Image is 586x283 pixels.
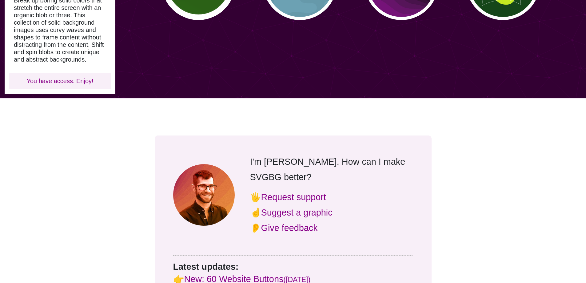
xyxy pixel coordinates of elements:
[173,164,235,226] img: Matt Visiwig Headshot
[250,154,413,185] p: I'm [PERSON_NAME]. How can I make SVGBG better?
[261,208,333,217] a: Suggest a graphic
[173,262,239,272] strong: Latest updates:
[261,223,318,233] a: Give feedback
[261,192,326,202] a: Request support
[250,189,413,205] p: 🖐
[250,220,413,236] p: 👂
[250,205,413,220] p: ☝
